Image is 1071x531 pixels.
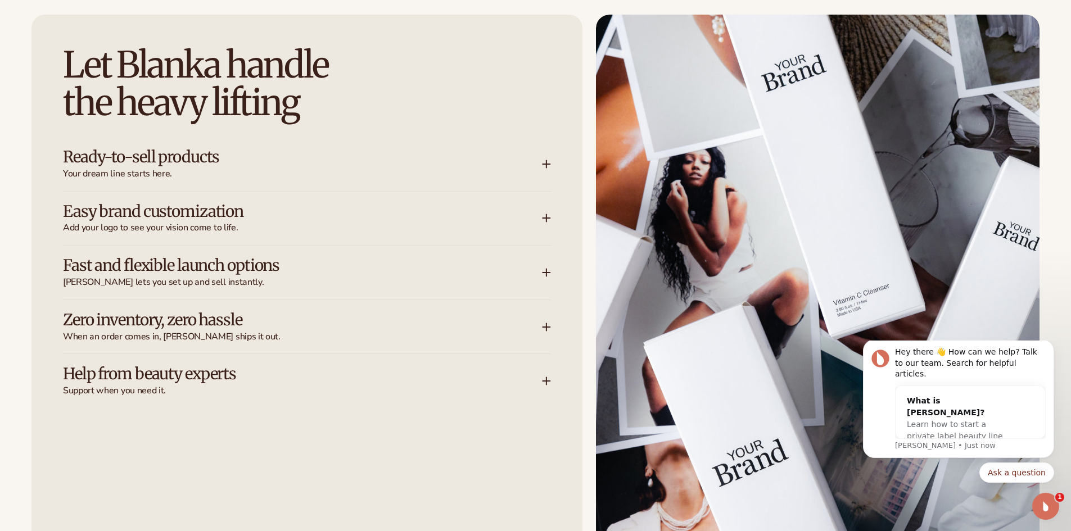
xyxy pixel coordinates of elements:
[63,148,508,166] h3: Ready-to-sell products
[49,6,200,98] div: Message content
[1032,493,1059,520] iframe: Intercom live chat
[25,9,43,27] img: Profile image for Lee
[63,203,508,220] h3: Easy brand customization
[63,365,508,383] h3: Help from beauty experts
[1055,493,1064,502] span: 1
[63,222,542,234] span: Add your logo to see your vision come to life.
[61,55,165,78] div: What is [PERSON_NAME]?
[133,122,208,142] button: Quick reply: Ask a question
[63,168,542,180] span: Your dream line starts here.
[49,46,177,122] div: What is [PERSON_NAME]?Learn how to start a private label beauty line with [PERSON_NAME]
[61,79,157,112] span: Learn how to start a private label beauty line with [PERSON_NAME]
[63,331,542,343] span: When an order comes in, [PERSON_NAME] ships it out.
[49,6,200,39] div: Hey there 👋 How can we help? Talk to our team. Search for helpful articles.
[63,311,508,329] h3: Zero inventory, zero hassle
[846,341,1071,489] iframe: Intercom notifications message
[49,100,200,110] p: Message from Lee, sent Just now
[17,122,208,142] div: Quick reply options
[63,46,551,121] h2: Let Blanka handle the heavy lifting
[63,257,508,274] h3: Fast and flexible launch options
[63,385,542,397] span: Support when you need it.
[63,276,542,288] span: [PERSON_NAME] lets you set up and sell instantly.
